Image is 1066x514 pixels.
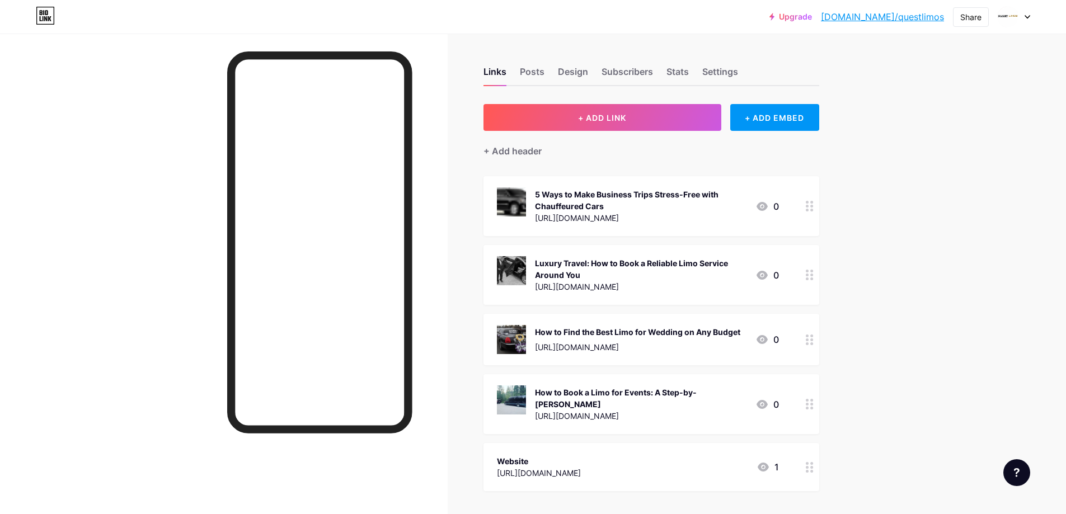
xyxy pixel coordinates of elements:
div: Subscribers [602,65,653,85]
div: Share [960,11,982,23]
div: + ADD EMBED [730,104,819,131]
button: + ADD LINK [483,104,721,131]
div: How to Book a Limo for Events: A Step-by-[PERSON_NAME] [535,386,746,410]
div: 1 [757,460,779,474]
div: How to Find the Best Limo for Wedding on Any Budget [535,326,740,338]
div: Luxury Travel: How to Book a Reliable Limo Service Around You [535,257,746,281]
div: Settings [702,65,738,85]
div: + Add header [483,144,542,158]
a: Upgrade [769,12,812,21]
div: 0 [755,268,779,282]
div: Posts [520,65,544,85]
div: [URL][DOMAIN_NAME] [535,281,746,293]
div: 5 Ways to Make Business Trips Stress-Free with Chauffeured Cars [535,188,746,212]
div: [URL][DOMAIN_NAME] [535,341,740,353]
div: [URL][DOMAIN_NAME] [535,212,746,224]
div: 0 [755,398,779,411]
div: Stats [666,65,689,85]
div: [URL][DOMAIN_NAME] [497,467,581,479]
div: Website [497,455,581,467]
img: How to Book a Limo for Events: A Step-by-Step Guide [497,385,526,414]
div: 0 [755,333,779,346]
img: Luxury Travel: How to Book a Reliable Limo Service Around You [497,256,526,285]
div: Design [558,65,588,85]
img: 5 Ways to Make Business Trips Stress-Free with Chauffeured Cars [497,187,526,216]
a: [DOMAIN_NAME]/questlimos [821,10,944,23]
span: + ADD LINK [578,113,626,122]
div: Links [483,65,506,85]
div: [URL][DOMAIN_NAME] [535,410,746,422]
img: How to Find the Best Limo for Wedding on Any Budget [497,325,526,354]
img: questlimos [997,6,1018,27]
div: 0 [755,200,779,213]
